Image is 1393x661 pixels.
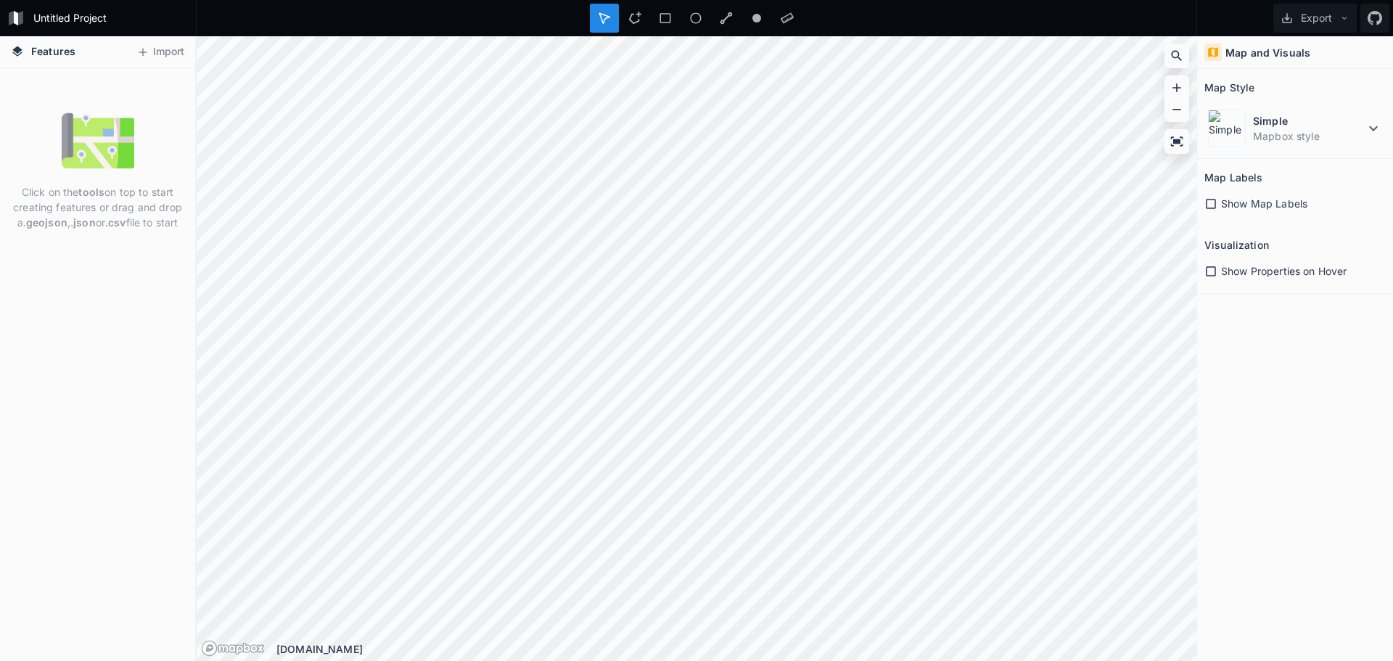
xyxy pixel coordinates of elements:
strong: .geojson [23,216,67,229]
a: Mapbox logo [201,640,265,657]
img: empty [62,104,134,177]
img: Simple [1208,110,1246,147]
div: [DOMAIN_NAME] [276,641,1196,657]
h4: Map and Visuals [1225,45,1310,60]
span: Show Map Labels [1221,196,1307,211]
h2: Visualization [1204,234,1269,256]
button: Import [129,41,192,64]
span: Show Properties on Hover [1221,263,1347,279]
button: Export [1273,4,1357,33]
strong: .csv [105,216,126,229]
p: Click on the on top to start creating features or drag and drop a , or file to start [11,184,184,230]
dd: Mapbox style [1253,128,1365,144]
strong: tools [78,186,104,198]
h2: Map Style [1204,76,1254,99]
dt: Simple [1253,113,1365,128]
span: Features [31,44,75,59]
strong: .json [70,216,96,229]
h2: Map Labels [1204,166,1262,189]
